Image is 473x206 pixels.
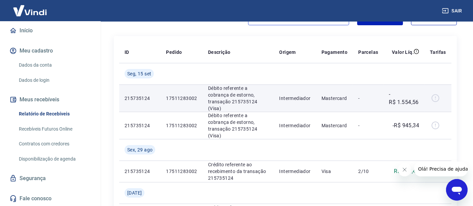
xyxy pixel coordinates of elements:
p: Parcelas [358,49,378,56]
p: 17511283002 [166,95,197,102]
button: Meus recebíveis [8,92,93,107]
p: 17511283002 [166,122,197,129]
p: Intermediador [279,122,311,129]
iframe: Mensagem da empresa [414,162,468,176]
p: 17511283002 [166,168,197,175]
span: Seg, 15 set [127,70,151,77]
p: 215735124 [125,95,155,102]
iframe: Botão para abrir a janela de mensagens [446,179,468,201]
p: -R$ 945,34 [393,122,419,130]
iframe: Fechar mensagem [398,163,411,176]
img: Vindi [8,0,52,21]
p: Intermediador [279,95,311,102]
span: [DATE] [127,190,142,196]
p: Valor Líq. [392,49,414,56]
button: Meu cadastro [8,43,93,58]
button: Sair [441,5,465,17]
p: - [358,122,378,129]
p: R$ 477,45 [394,167,419,175]
p: -R$ 1.554,56 [389,90,419,106]
a: Fale conosco [8,191,93,206]
a: Relatório de Recebíveis [16,107,93,121]
p: Débito referente a cobrança de estorno, transação 215735124 (Visa) [208,112,269,139]
p: 2/10 [358,168,378,175]
p: Tarifas [430,49,446,56]
p: Pedido [166,49,182,56]
p: Mastercard [322,122,348,129]
a: Dados da conta [16,58,93,72]
p: Mastercard [322,95,348,102]
a: Disponibilização de agenda [16,152,93,166]
a: Segurança [8,171,93,186]
p: Visa [322,168,348,175]
p: Pagamento [322,49,348,56]
p: Descrição [208,49,231,56]
p: ID [125,49,129,56]
p: Crédito referente ao recebimento da transação 215735124 [208,161,269,181]
p: Intermediador [279,168,311,175]
span: Olá! Precisa de ajuda? [4,5,57,10]
a: Dados de login [16,73,93,87]
a: Recebíveis Futuros Online [16,122,93,136]
a: Contratos com credores [16,137,93,151]
p: 215735124 [125,168,155,175]
span: Sex, 29 ago [127,146,153,153]
p: 215735124 [125,122,155,129]
a: Início [8,23,93,38]
p: Débito referente a cobrança de estorno, transação 215735124 (Visa) [208,85,269,112]
p: - [358,95,378,102]
p: Origem [279,49,296,56]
